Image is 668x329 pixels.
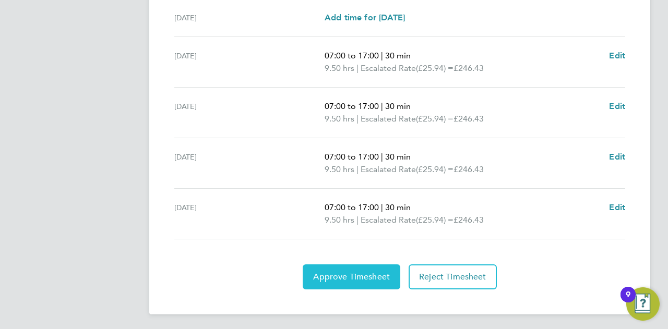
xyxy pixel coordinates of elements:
[174,50,325,75] div: [DATE]
[385,51,411,60] span: 30 min
[609,50,625,62] a: Edit
[416,215,454,225] span: (£25.94) =
[416,63,454,73] span: (£25.94) =
[454,114,484,124] span: £246.43
[416,164,454,174] span: (£25.94) =
[356,114,359,124] span: |
[174,201,325,226] div: [DATE]
[416,114,454,124] span: (£25.94) =
[381,101,383,111] span: |
[385,152,411,162] span: 30 min
[325,114,354,124] span: 9.50 hrs
[325,11,405,24] a: Add time for [DATE]
[325,13,405,22] span: Add time for [DATE]
[325,164,354,174] span: 9.50 hrs
[385,101,411,111] span: 30 min
[361,62,416,75] span: Escalated Rate
[409,264,497,289] button: Reject Timesheet
[454,63,484,73] span: £246.43
[361,113,416,125] span: Escalated Rate
[325,51,379,60] span: 07:00 to 17:00
[325,63,354,73] span: 9.50 hrs
[609,100,625,113] a: Edit
[609,202,625,212] span: Edit
[174,100,325,125] div: [DATE]
[174,11,325,24] div: [DATE]
[609,151,625,163] a: Edit
[356,63,359,73] span: |
[356,164,359,174] span: |
[361,214,416,226] span: Escalated Rate
[356,215,359,225] span: |
[609,101,625,111] span: Edit
[381,152,383,162] span: |
[325,215,354,225] span: 9.50 hrs
[609,51,625,60] span: Edit
[381,51,383,60] span: |
[454,164,484,174] span: £246.43
[381,202,383,212] span: |
[174,151,325,176] div: [DATE]
[609,201,625,214] a: Edit
[325,152,379,162] span: 07:00 to 17:00
[385,202,411,212] span: 30 min
[325,202,379,212] span: 07:00 to 17:00
[419,272,486,282] span: Reject Timesheet
[303,264,400,289] button: Approve Timesheet
[325,101,379,111] span: 07:00 to 17:00
[609,152,625,162] span: Edit
[626,295,630,308] div: 9
[361,163,416,176] span: Escalated Rate
[454,215,484,225] span: £246.43
[313,272,390,282] span: Approve Timesheet
[626,287,660,321] button: Open Resource Center, 9 new notifications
